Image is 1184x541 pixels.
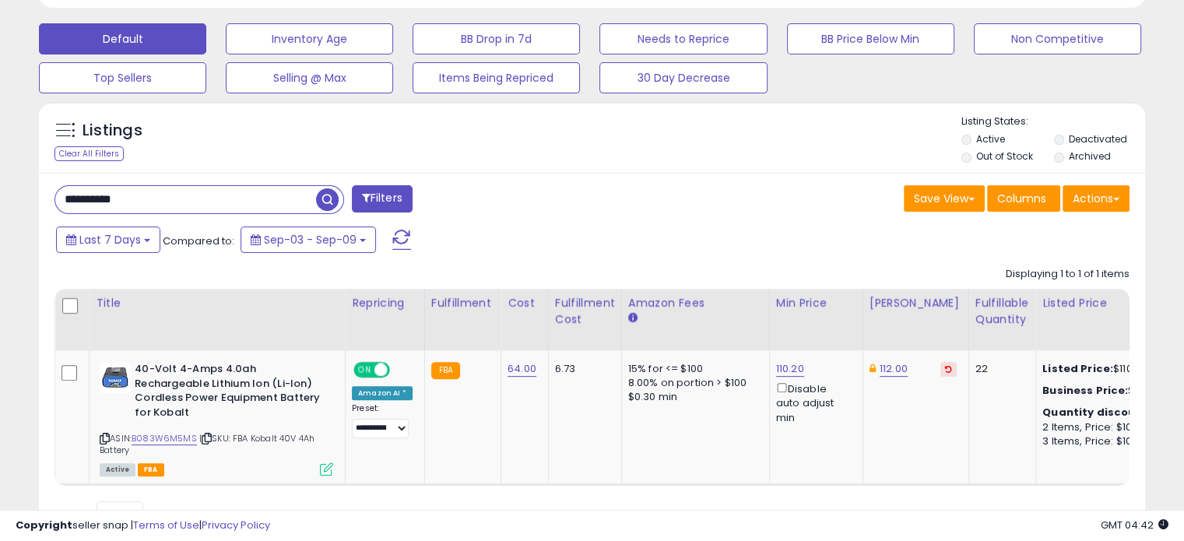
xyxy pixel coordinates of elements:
div: Displaying 1 to 1 of 1 items [1006,267,1130,282]
b: Quantity discounts [1042,405,1154,420]
button: Columns [987,185,1060,212]
div: Preset: [352,403,413,438]
div: : [1042,406,1172,420]
h5: Listings [83,120,142,142]
div: Title [96,295,339,311]
div: Clear All Filters [54,146,124,161]
div: $108.5 [1042,384,1172,398]
button: Filters [352,185,413,213]
div: $0.30 min [628,390,757,404]
p: Listing States: [961,114,1145,129]
b: 40-Volt 4-Amps 4.0ah Rechargeable Lithium Ion (Li-Ion) Cordless Power Equipment Battery for Kobalt [135,362,324,423]
a: B083W6M5MS [132,432,197,445]
button: Last 7 Days [56,227,160,253]
label: Out of Stock [976,149,1033,163]
div: 8.00% on portion > $100 [628,376,757,390]
button: Items Being Repriced [413,62,580,93]
button: Inventory Age [226,23,393,54]
button: BB Drop in 7d [413,23,580,54]
button: Needs to Reprice [599,23,767,54]
button: 30 Day Decrease [599,62,767,93]
div: Fulfillable Quantity [975,295,1029,328]
div: Listed Price [1042,295,1177,311]
div: Fulfillment Cost [555,295,615,328]
small: Amazon Fees. [628,311,638,325]
span: Last 7 Days [79,232,141,248]
div: Repricing [352,295,418,311]
div: [PERSON_NAME] [870,295,962,311]
a: Terms of Use [133,518,199,532]
button: Sep-03 - Sep-09 [241,227,376,253]
button: Non Competitive [974,23,1141,54]
label: Active [976,132,1005,146]
a: Privacy Policy [202,518,270,532]
span: 2025-09-17 04:42 GMT [1101,518,1168,532]
div: Fulfillment [431,295,494,311]
span: FBA [138,463,164,476]
div: 22 [975,362,1024,376]
div: seller snap | | [16,518,270,533]
button: Default [39,23,206,54]
b: Listed Price: [1042,361,1113,376]
button: Selling @ Max [226,62,393,93]
button: BB Price Below Min [787,23,954,54]
div: Min Price [776,295,856,311]
strong: Copyright [16,518,72,532]
div: Amazon Fees [628,295,763,311]
div: $110.20 [1042,362,1172,376]
div: Disable auto adjust min [776,380,851,425]
span: | SKU: FBA Kobalt 40V 4Ah Battery [100,432,314,455]
label: Deactivated [1068,132,1126,146]
div: 15% for <= $100 [628,362,757,376]
div: Cost [508,295,542,311]
div: 3 Items, Price: $105 [1042,434,1172,448]
a: 110.20 [776,361,804,377]
span: All listings currently available for purchase on Amazon [100,463,135,476]
button: Top Sellers [39,62,206,93]
a: 64.00 [508,361,536,377]
b: Business Price: [1042,383,1128,398]
small: FBA [431,362,460,379]
div: ASIN: [100,362,333,474]
span: ON [355,364,374,377]
div: 2 Items, Price: $106 [1042,420,1172,434]
span: Columns [997,191,1046,206]
div: Amazon AI * [352,386,413,400]
span: OFF [388,364,413,377]
label: Archived [1068,149,1110,163]
span: Sep-03 - Sep-09 [264,232,357,248]
div: 6.73 [555,362,610,376]
span: Show: entries [66,507,178,522]
a: 112.00 [880,361,908,377]
span: Compared to: [163,234,234,248]
button: Save View [904,185,985,212]
button: Actions [1063,185,1130,212]
img: 41cy94t6SDL._SL40_.jpg [100,362,131,393]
